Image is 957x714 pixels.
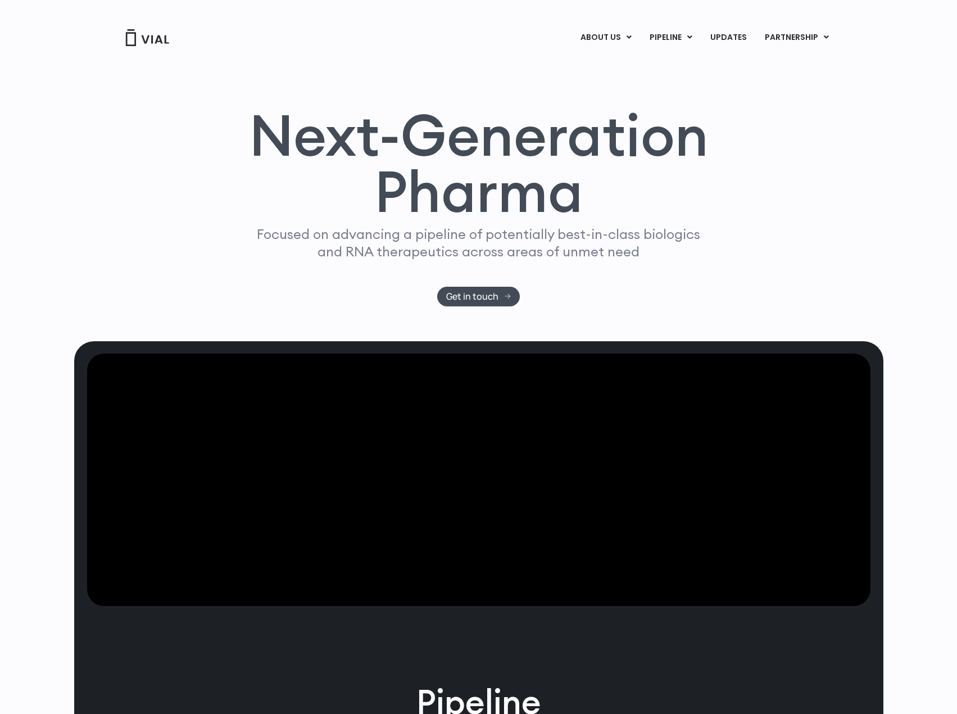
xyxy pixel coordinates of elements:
[756,28,838,47] a: PARTNERSHIPMenu Toggle
[641,28,701,47] a: PIPELINEMenu Toggle
[235,107,722,220] h1: Next-Generation Pharma
[125,29,170,46] img: Vial Logo
[446,292,498,301] span: Get in touch
[701,28,755,47] a: UPDATES
[252,225,705,260] p: Focused on advancing a pipeline of potentially best-in-class biologics and RNA therapeutics acros...
[437,287,520,306] a: Get in touch
[572,28,640,47] a: ABOUT USMenu Toggle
